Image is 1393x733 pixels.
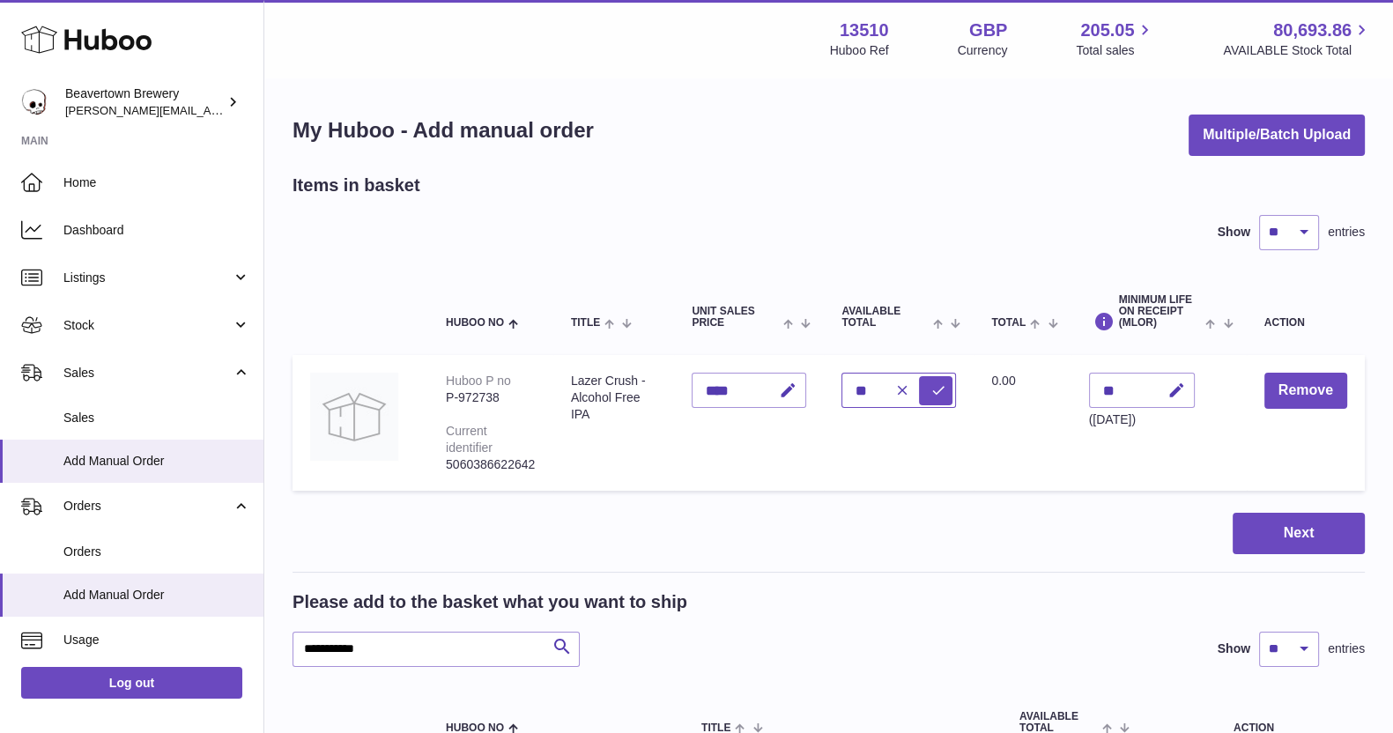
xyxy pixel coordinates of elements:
[63,498,232,515] span: Orders
[830,42,889,59] div: Huboo Ref
[1089,411,1195,428] div: ([DATE])
[840,19,889,42] strong: 13510
[63,632,250,648] span: Usage
[692,306,779,329] span: Unit Sales Price
[293,590,687,614] h2: Please add to the basket what you want to ship
[1119,294,1202,329] span: Minimum Life On Receipt (MLOR)
[63,270,232,286] span: Listings
[958,42,1008,59] div: Currency
[446,389,536,406] div: P-972738
[1076,19,1154,59] a: 205.05 Total sales
[1328,224,1365,241] span: entries
[63,174,250,191] span: Home
[1218,640,1250,657] label: Show
[63,453,250,470] span: Add Manual Order
[1328,640,1365,657] span: entries
[65,85,224,119] div: Beavertown Brewery
[65,103,448,117] span: [PERSON_NAME][EMAIL_ADDRESS][PERSON_NAME][DOMAIN_NAME]
[1223,42,1372,59] span: AVAILABLE Stock Total
[1076,42,1154,59] span: Total sales
[991,317,1026,329] span: Total
[446,317,504,329] span: Huboo no
[1233,513,1365,554] button: Next
[553,355,674,490] td: Lazer Crush - Alcohol Free IPA
[310,373,398,461] img: Lazer Crush - Alcohol Free IPA
[21,667,242,699] a: Log out
[1264,317,1347,329] div: Action
[63,587,250,603] span: Add Manual Order
[1080,19,1134,42] span: 205.05
[991,374,1015,388] span: 0.00
[63,365,232,381] span: Sales
[293,174,420,197] h2: Items in basket
[1223,19,1372,59] a: 80,693.86 AVAILABLE Stock Total
[841,306,929,329] span: AVAILABLE Total
[446,456,536,473] div: 5060386622642
[446,424,493,455] div: Current identifier
[63,222,250,239] span: Dashboard
[1218,224,1250,241] label: Show
[21,89,48,115] img: richard.gilbert-cross@beavertownbrewery.co.uk
[1273,19,1352,42] span: 80,693.86
[969,19,1007,42] strong: GBP
[63,544,250,560] span: Orders
[63,410,250,426] span: Sales
[293,116,594,144] h1: My Huboo - Add manual order
[1189,115,1365,156] button: Multiple/Batch Upload
[1264,373,1347,409] button: Remove
[63,317,232,334] span: Stock
[446,374,511,388] div: Huboo P no
[571,317,600,329] span: Title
